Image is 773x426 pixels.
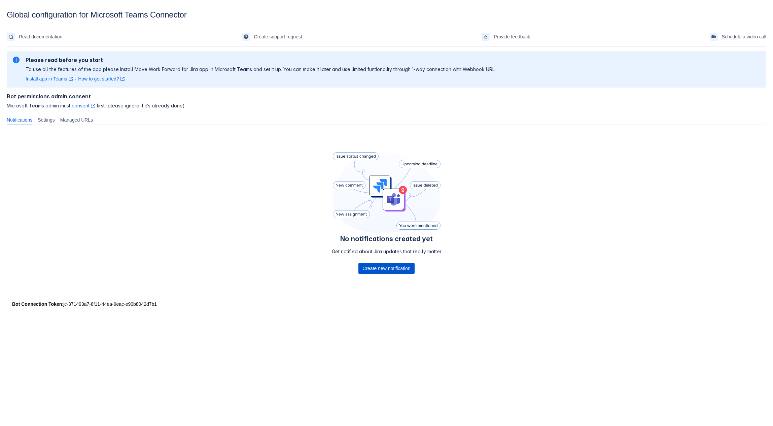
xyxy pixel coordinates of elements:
span: information [12,56,20,64]
span: Create new notification [362,263,410,274]
strong: Bot Connection Token [12,301,62,307]
span: Create support request [254,31,302,42]
span: documentation [8,34,13,39]
a: Install app in Teams [26,75,73,82]
a: Read documentation [7,31,62,42]
div: : jc-371493a7-8f11-44ea-9eac-e90b8042d7b1 [12,301,761,307]
span: Notifications [7,117,32,123]
span: Microsoft Teams admin must first (please ignore if it’s already done). [7,102,766,109]
p: Get notified about Jira updates that really matter [332,248,442,255]
h4: No notifications created yet [332,235,442,243]
a: consent [72,103,95,108]
a: How to get started? [78,75,125,82]
span: Provide feedback [494,31,530,42]
a: Create support request [242,31,302,42]
h4: Bot permissions admin consent [7,93,766,100]
span: Read documentation [19,31,62,42]
span: Settings [38,117,55,123]
span: feedback [483,34,488,39]
div: Global configuration for Microsoft Teams Connector [7,10,766,20]
span: Schedule a video call [722,31,766,42]
button: Create new notification [358,263,414,274]
h2: Please read before you start [26,57,496,63]
a: Schedule a video call [710,31,766,42]
div: Button group [358,263,414,274]
span: support [243,34,249,39]
span: Managed URLs [60,117,93,123]
p: To use all the features of the app please install Move Work Forward for Jira app in Microsoft Tea... [26,66,496,73]
a: Provide feedback [482,31,530,42]
span: videoCall [711,34,716,39]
